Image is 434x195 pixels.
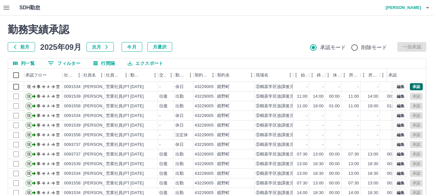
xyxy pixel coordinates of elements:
[195,68,208,82] div: 契約コード
[83,171,118,177] div: [PERSON_NAME]
[306,142,308,148] div: -
[123,58,168,68] button: エクスポート
[106,142,140,148] div: 営業社員(PT契約)
[56,142,60,147] text: 営
[42,58,86,68] button: フィルター表示
[27,84,31,89] text: 現
[256,171,311,177] div: ⑤鶴喜学区放課後児童クラブ
[186,70,195,80] button: メニュー
[358,142,359,148] div: -
[195,171,214,177] div: 43229005
[27,181,31,185] text: 現
[387,68,420,82] div: 承認
[46,84,50,89] text: Ａ
[387,151,398,157] div: 00:00
[27,162,31,166] text: 現
[27,142,31,147] text: 現
[83,84,118,90] div: [PERSON_NAME]
[106,122,140,129] div: 営業社員(PT契約)
[56,84,60,89] text: 営
[217,113,230,119] div: 鏡野町
[105,68,129,82] div: 社員区分
[106,113,140,119] div: 営業社員(PT契約)
[106,132,140,138] div: 営業社員(PT契約)
[195,132,214,138] div: 43229005
[130,113,144,119] div: [DATE]
[37,104,41,108] text: 事
[338,142,340,148] div: -
[297,180,308,186] div: 07:30
[217,93,230,100] div: 鏡野町
[322,84,324,90] div: -
[175,68,186,82] div: 勤務区分
[87,42,114,52] button: 次月
[217,171,230,177] div: 鏡野町
[83,151,118,157] div: [PERSON_NAME]
[37,142,41,147] text: 事
[338,84,340,90] div: -
[329,171,340,177] div: 00:00
[317,68,324,82] div: 終業
[175,171,184,177] div: 出勤
[56,171,60,176] text: 営
[37,94,41,99] text: 事
[329,161,340,167] div: 00:00
[329,103,340,109] div: 01:00
[329,93,340,100] div: 00:00
[130,142,144,148] div: [DATE]
[37,162,41,166] text: 事
[56,94,60,99] text: 営
[159,171,168,177] div: 往復
[121,70,131,80] button: メニュー
[217,122,230,129] div: 鏡野町
[195,161,214,167] div: 43229005
[394,131,407,138] button: 編集
[338,113,340,119] div: -
[377,113,378,119] div: -
[37,133,41,137] text: 事
[24,68,63,82] div: 承認フロー
[159,161,168,167] div: 往復
[329,180,340,186] div: 00:00
[37,123,41,128] text: 事
[159,68,166,82] div: 交通費
[83,161,118,167] div: [PERSON_NAME]
[195,122,214,129] div: 43229005
[301,68,308,82] div: 始業
[348,180,359,186] div: 07:30
[106,171,140,177] div: 営業社員(PT契約)
[175,84,184,90] div: 休日
[37,152,41,156] text: 事
[56,113,60,118] text: 営
[46,162,50,166] text: Ａ
[159,84,161,90] div: -
[338,122,340,129] div: -
[297,151,308,157] div: 07:30
[195,103,214,109] div: 43229005
[293,68,309,82] div: 始業
[349,68,359,82] div: 所定開始
[322,132,324,138] div: -
[387,171,398,177] div: 00:00
[25,68,47,82] div: 承認フロー
[46,113,50,118] text: Ａ
[27,123,31,128] text: 現
[159,151,168,157] div: 往復
[64,180,81,186] div: 0091558
[322,122,324,129] div: -
[329,151,340,157] div: 00:00
[27,152,31,156] text: 現
[216,68,254,82] div: 契約名
[368,93,378,100] div: 14:00
[106,180,140,186] div: 営業社員(PT契約)
[368,68,379,82] div: 所定終業
[159,113,161,119] div: -
[147,42,172,52] button: 月選択
[387,161,398,167] div: 00:00
[309,68,325,82] div: 終業
[64,84,81,90] div: 0091534
[313,151,324,157] div: 13:00
[64,142,81,148] div: 0093737
[394,122,407,129] button: 編集
[141,71,150,80] button: ソート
